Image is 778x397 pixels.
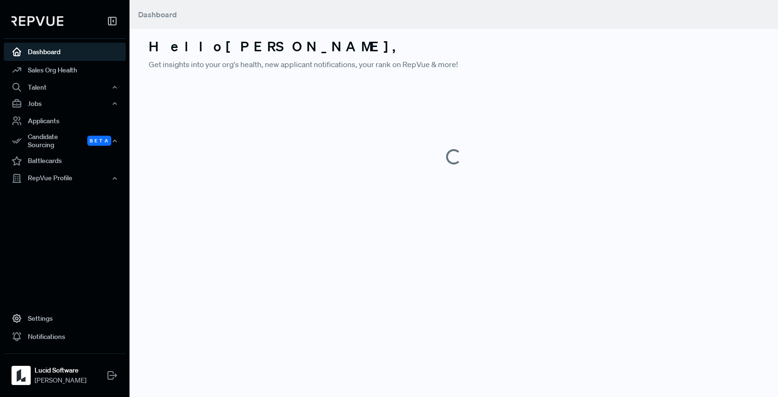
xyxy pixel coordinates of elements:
[149,58,759,70] p: Get insights into your org's health, new applicant notifications, your rank on RepVue & more!
[12,16,63,26] img: RepVue
[4,353,126,389] a: Lucid SoftwareLucid Software[PERSON_NAME]
[4,327,126,346] a: Notifications
[4,112,126,130] a: Applicants
[4,79,126,95] button: Talent
[4,61,126,79] a: Sales Org Health
[4,170,126,187] button: RepVue Profile
[35,375,86,385] span: [PERSON_NAME]
[13,368,29,383] img: Lucid Software
[4,152,126,170] a: Battlecards
[4,130,126,152] button: Candidate Sourcing Beta
[138,10,177,19] span: Dashboard
[4,309,126,327] a: Settings
[35,365,86,375] strong: Lucid Software
[4,130,126,152] div: Candidate Sourcing
[87,136,111,146] span: Beta
[4,43,126,61] a: Dashboard
[4,95,126,112] button: Jobs
[149,38,759,55] h3: Hello [PERSON_NAME] ,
